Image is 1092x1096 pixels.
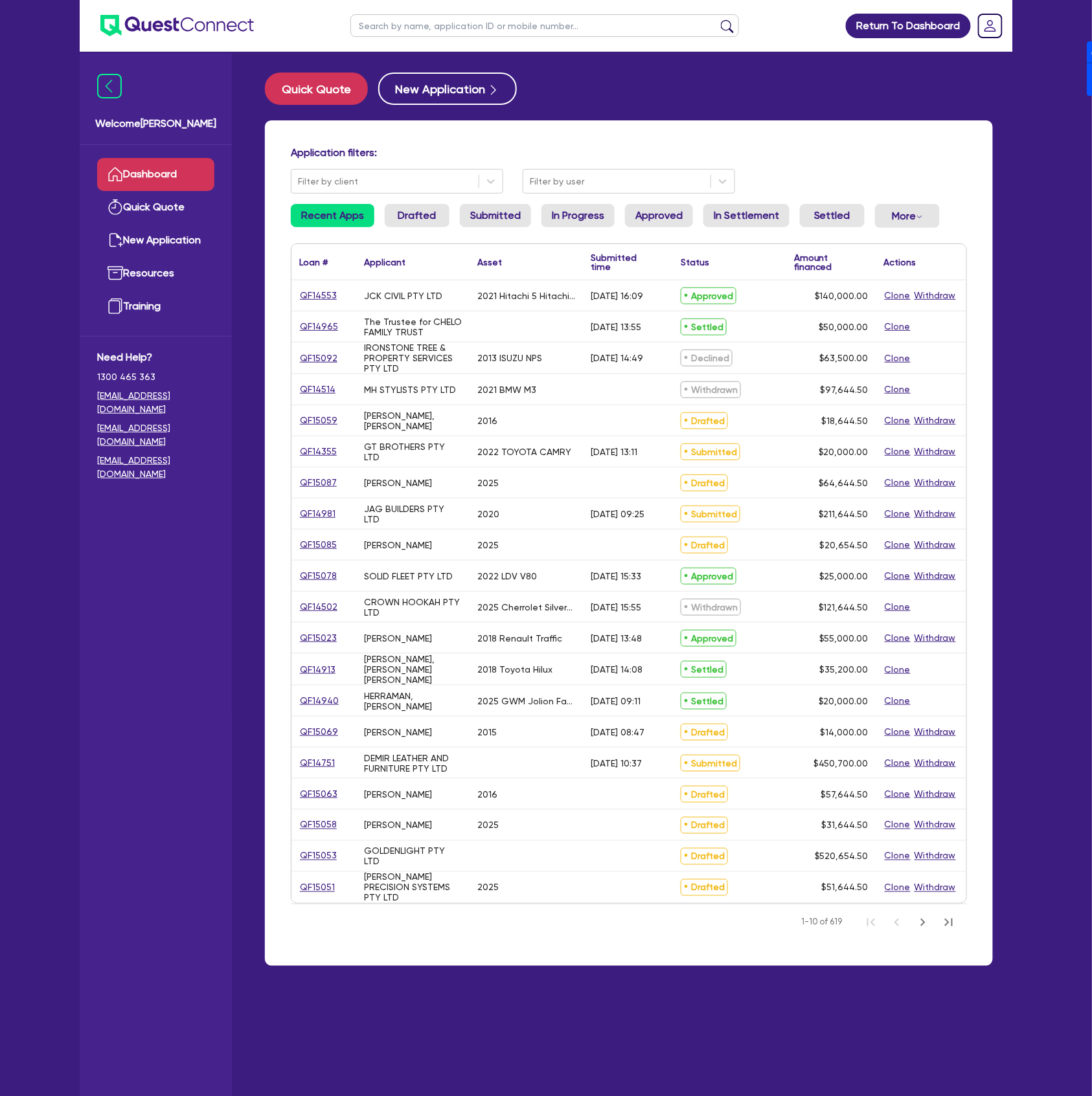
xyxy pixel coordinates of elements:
[299,662,336,677] a: QF14913
[884,506,911,521] button: Clone
[914,568,957,583] button: Withdraw
[291,204,374,227] a: Recent Apps
[97,158,214,191] a: Dashboard
[97,454,214,481] a: [EMAIL_ADDRESS][DOMAIN_NAME]
[819,633,869,643] span: $55,000.00
[108,232,123,248] img: new-application
[681,350,733,366] span: Declined
[477,571,537,581] div: 2022 LDV V80
[884,319,911,334] button: Clone
[364,342,462,374] div: IRONSTONE TREE & PROPERTY SERVICES PTY LTD
[681,258,709,267] div: Status
[819,322,869,332] span: $50,000.00
[681,693,727,710] span: Settled
[914,444,957,459] button: Withdraw
[884,288,911,303] button: Clone
[681,661,727,678] span: Settled
[299,444,337,459] a: QF14355
[681,381,741,398] span: Withdrawn
[884,599,911,614] button: Clone
[97,257,214,290] a: Resources
[884,475,911,490] button: Clone
[299,537,337,552] a: QF15085
[914,631,957,645] button: Withdraw
[813,758,869,768] span: $450,700.00
[299,849,337,864] a: QF15053
[100,15,254,36] img: quest-connect-logo-blue
[914,537,957,552] button: Withdraw
[97,191,214,224] a: Quick Quote
[265,73,368,105] button: Quick Quote
[821,727,869,737] span: $14,000.00
[884,351,911,366] button: Clone
[364,753,462,774] div: DEMIR LEATHER AND FURNITURE PTY LTD
[591,509,644,519] div: [DATE] 09:25
[299,818,337,833] a: QF15058
[299,787,338,801] a: QF15063
[822,882,869,893] span: $51,644.50
[364,385,456,395] div: MH STYLISTS PTY LTD
[591,353,643,363] div: [DATE] 14:49
[477,291,575,301] div: 2021 Hitachi 5 Hitachi Excavator
[819,696,869,706] span: $20,000.00
[477,385,536,395] div: 2021 BMW M3
[364,540,432,550] div: [PERSON_NAME]
[97,224,214,257] a: New Application
[884,258,916,267] div: Actions
[477,478,499,488] div: 2025
[591,447,637,457] div: [DATE] 13:11
[541,204,615,227] a: In Progress
[822,820,869,831] span: $31,644.50
[299,351,338,366] a: QF15092
[819,478,869,488] span: $64,644.50
[858,910,884,935] button: First Page
[884,444,911,459] button: Clone
[350,14,739,37] input: Search by name, application ID or mobile number...
[477,664,552,675] div: 2018 Toyota Hilux
[846,14,971,38] a: Return To Dashboard
[681,287,736,304] span: Approved
[884,910,910,935] button: Previous Page
[681,319,727,335] span: Settled
[364,442,462,462] div: GT BROTHERS PTY LTD
[299,382,336,397] a: QF14514
[378,73,517,105] button: New Application
[681,599,741,616] span: Withdrawn
[681,786,728,803] span: Drafted
[591,322,641,332] div: [DATE] 13:55
[477,509,499,519] div: 2020
[477,633,562,643] div: 2018 Renault Traffic
[884,755,911,770] button: Clone
[681,879,728,896] span: Drafted
[97,290,214,323] a: Training
[477,353,542,363] div: 2013 ISUZU NPS
[364,478,432,488] div: [PERSON_NAME]
[681,537,728,554] span: Drafted
[884,693,911,708] button: Clone
[914,475,957,490] button: Withdraw
[477,602,575,612] div: 2025 Cherrolet Silverado 1500 ZR2
[822,416,869,426] span: $18,644.50
[299,755,336,770] a: QF14751
[681,506,740,522] span: Submitted
[884,382,911,397] button: Clone
[364,410,462,431] div: [PERSON_NAME], [PERSON_NAME]
[884,787,911,801] button: Clone
[681,412,728,429] span: Drafted
[299,475,337,490] a: QF15087
[108,298,123,314] img: training
[591,696,641,706] div: [DATE] 09:11
[364,691,462,711] div: HERRAMAN, [PERSON_NAME]
[875,204,940,228] button: Dropdown toggle
[936,910,962,935] button: Last Page
[884,413,911,428] button: Clone
[884,849,911,864] button: Clone
[299,724,339,739] a: QF15069
[95,116,216,131] span: Welcome [PERSON_NAME]
[364,727,432,737] div: [PERSON_NAME]
[794,253,869,271] div: Amount financed
[108,199,123,215] img: quick-quote
[681,630,736,647] span: Approved
[364,633,432,643] div: [PERSON_NAME]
